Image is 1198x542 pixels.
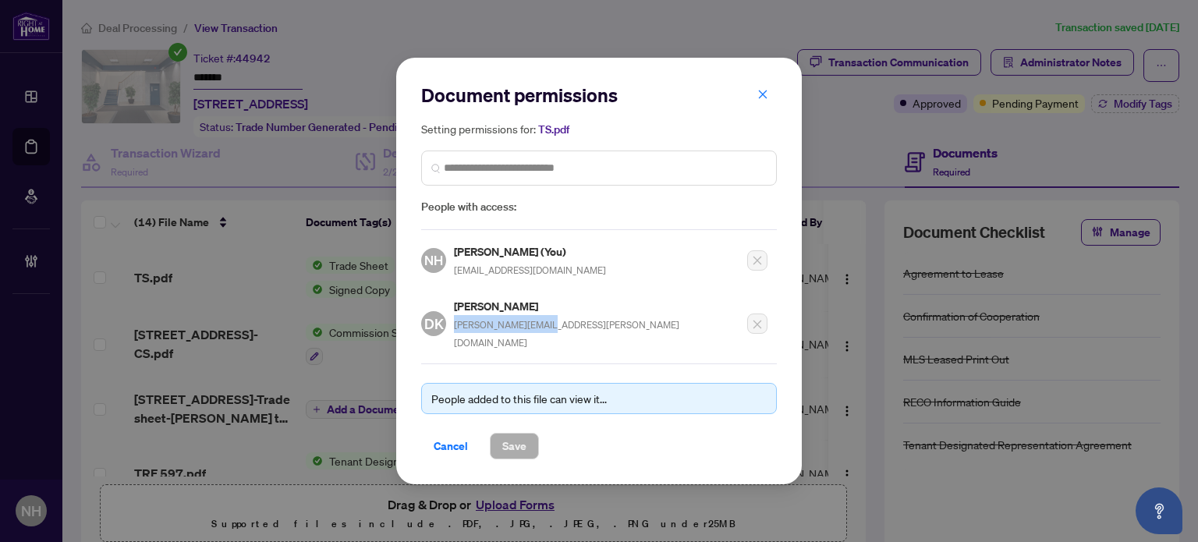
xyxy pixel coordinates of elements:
h5: Setting permissions for: [421,120,777,138]
h5: [PERSON_NAME] [454,297,738,315]
span: TS.pdf [538,122,569,136]
button: Cancel [421,433,480,459]
h2: Document permissions [421,83,777,108]
span: DK [424,313,444,335]
div: People added to this file can view it... [431,390,767,407]
button: Save [490,433,539,459]
span: [PERSON_NAME][EMAIL_ADDRESS][PERSON_NAME][DOMAIN_NAME] [454,319,679,349]
span: People with access: [421,198,777,216]
button: Open asap [1136,487,1182,534]
span: close [757,89,768,100]
h5: [PERSON_NAME] (You) [454,243,606,260]
span: NH [424,250,443,271]
img: search_icon [431,164,441,173]
span: [EMAIL_ADDRESS][DOMAIN_NAME] [454,264,606,276]
span: Cancel [434,434,468,459]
